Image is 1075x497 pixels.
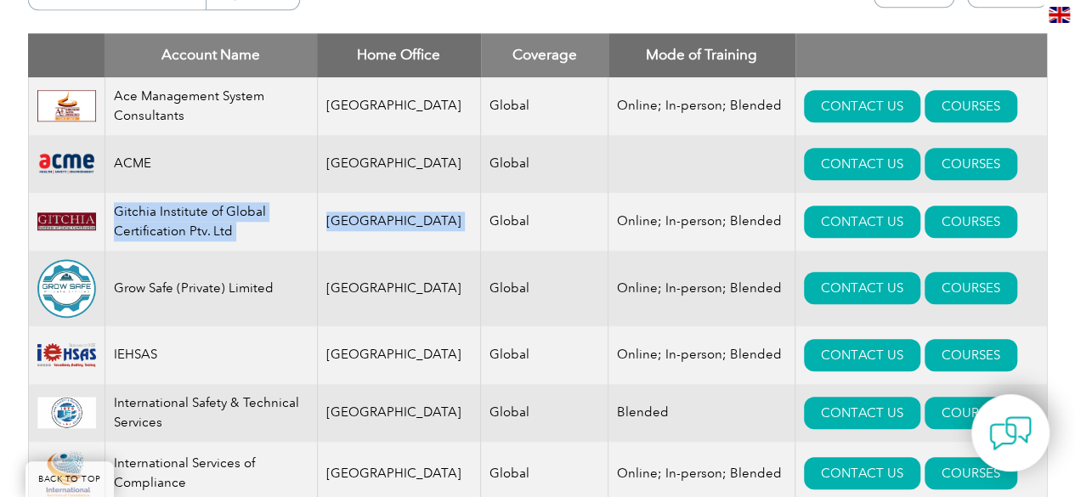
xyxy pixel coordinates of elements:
[37,450,96,497] img: 6b4695af-5fa9-ee11-be37-00224893a058-logo.png
[317,384,481,442] td: [GEOGRAPHIC_DATA]
[481,384,608,442] td: Global
[481,326,608,384] td: Global
[37,339,96,371] img: d1ae17d9-8e6d-ee11-9ae6-000d3ae1a86f-logo.png
[317,193,481,251] td: [GEOGRAPHIC_DATA]
[37,90,96,122] img: 306afd3c-0a77-ee11-8179-000d3ae1ac14-logo.jpg
[804,148,920,180] a: CONTACT US
[804,272,920,304] a: CONTACT US
[317,33,481,77] th: Home Office: activate to sort column ascending
[608,77,795,135] td: Online; In-person; Blended
[481,251,608,326] td: Global
[105,193,317,251] td: Gitchia Institute of Global Certification Ptv. Ltd
[105,326,317,384] td: IEHSAS
[925,90,1017,122] a: COURSES
[105,33,317,77] th: Account Name: activate to sort column descending
[317,251,481,326] td: [GEOGRAPHIC_DATA]
[925,339,1017,371] a: COURSES
[925,272,1017,304] a: COURSES
[804,339,920,371] a: CONTACT US
[925,148,1017,180] a: COURSES
[481,33,608,77] th: Coverage: activate to sort column ascending
[795,33,1047,77] th: : activate to sort column ascending
[804,397,920,429] a: CONTACT US
[105,77,317,135] td: Ace Management System Consultants
[925,457,1017,489] a: COURSES
[37,212,96,231] img: c8bed0e6-59d5-ee11-904c-002248931104-logo.png
[989,412,1032,455] img: contact-chat.png
[608,33,795,77] th: Mode of Training: activate to sort column ascending
[608,251,795,326] td: Online; In-person; Blended
[925,397,1017,429] a: COURSES
[608,193,795,251] td: Online; In-person; Blended
[804,90,920,122] a: CONTACT US
[317,135,481,193] td: [GEOGRAPHIC_DATA]
[37,151,96,176] img: 0f03f964-e57c-ec11-8d20-002248158ec2-logo.png
[105,135,317,193] td: ACME
[37,397,96,429] img: 0d58a1d0-3c89-ec11-8d20-0022481579a4-logo.png
[925,206,1017,238] a: COURSES
[37,259,96,318] img: 135759db-fb26-f011-8c4d-00224895b3bc-logo.png
[804,206,920,238] a: CONTACT US
[804,457,920,489] a: CONTACT US
[481,77,608,135] td: Global
[608,326,795,384] td: Online; In-person; Blended
[481,135,608,193] td: Global
[317,326,481,384] td: [GEOGRAPHIC_DATA]
[25,461,114,497] a: BACK TO TOP
[608,384,795,442] td: Blended
[105,384,317,442] td: International Safety & Technical Services
[317,77,481,135] td: [GEOGRAPHIC_DATA]
[1049,7,1070,23] img: en
[481,193,608,251] td: Global
[105,251,317,326] td: Grow Safe (Private) Limited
